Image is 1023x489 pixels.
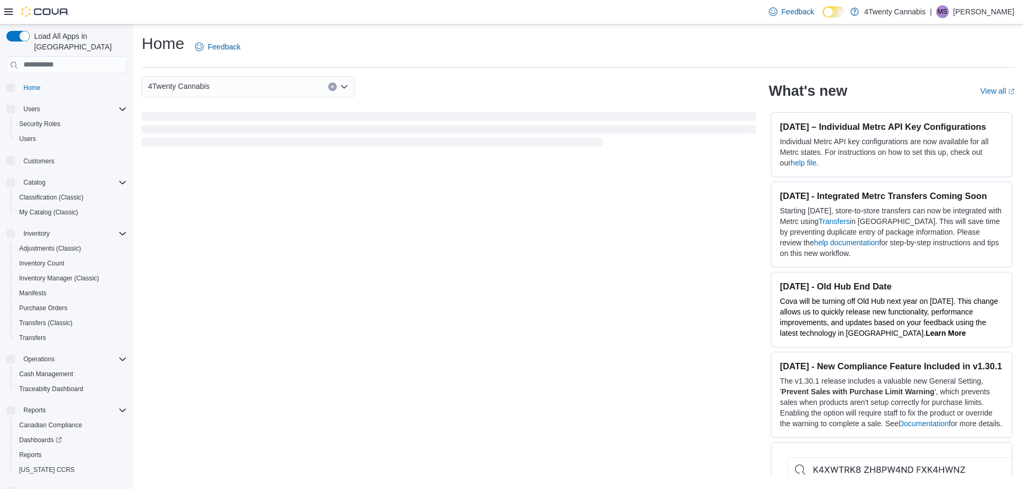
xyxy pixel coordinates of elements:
span: MS [938,5,947,18]
button: Cash Management [11,367,131,382]
span: Canadian Compliance [15,419,127,432]
button: Transfers (Classic) [11,316,131,330]
span: Reports [23,406,46,415]
button: Operations [2,352,131,367]
span: Users [15,132,127,145]
a: Documentation [898,419,948,428]
a: View allExternal link [980,87,1014,95]
button: Reports [2,403,131,418]
span: Transfers (Classic) [15,317,127,329]
button: Inventory [19,227,54,240]
div: Malcolm Scott [936,5,949,18]
h3: [DATE] - New Compliance Feature Included in v1.30.1 [780,361,1003,371]
span: Customers [23,157,54,165]
p: The v1.30.1 release includes a valuable new General Setting, ' ', which prevents sales when produ... [780,376,1003,429]
a: [US_STATE] CCRS [15,463,79,476]
span: Reports [19,451,42,459]
span: Washington CCRS [15,463,127,476]
button: Manifests [11,286,131,301]
span: Cash Management [15,368,127,380]
span: Traceabilty Dashboard [15,383,127,395]
p: Individual Metrc API key configurations are now available for all Metrc states. For instructions ... [780,136,1003,168]
a: Transfers (Classic) [15,317,77,329]
span: Cova will be turning off Old Hub next year on [DATE]. This change allows us to quickly release ne... [780,297,998,337]
a: Reports [15,449,46,461]
button: Open list of options [340,82,348,91]
h2: What's new [769,82,847,100]
p: | [930,5,932,18]
button: Canadian Compliance [11,418,131,433]
span: Inventory [23,229,50,238]
button: Adjustments (Classic) [11,241,131,256]
a: Manifests [15,287,51,300]
button: Inventory [2,226,131,241]
span: Purchase Orders [19,304,68,312]
span: Loading [142,114,756,148]
a: Home [19,81,45,94]
span: Operations [19,353,127,366]
button: Operations [19,353,59,366]
button: Home [2,80,131,95]
span: Manifests [15,287,127,300]
a: Customers [19,155,59,168]
span: Operations [23,355,55,363]
span: Security Roles [15,118,127,130]
a: Security Roles [15,118,64,130]
button: Reports [19,404,50,417]
button: Customers [2,153,131,168]
button: Users [2,102,131,117]
p: Starting [DATE], store-to-store transfers can now be integrated with Metrc using in [GEOGRAPHIC_D... [780,205,1003,259]
button: Security Roles [11,117,131,131]
a: Cash Management [15,368,77,380]
span: Manifests [19,289,46,297]
span: 4Twenty Cannabis [148,80,209,93]
button: Catalog [2,175,131,190]
button: Users [11,131,131,146]
a: Inventory Count [15,257,69,270]
button: Purchase Orders [11,301,131,316]
span: Cash Management [19,370,73,378]
a: Canadian Compliance [15,419,86,432]
a: help documentation [814,238,879,247]
span: Users [23,105,40,113]
span: Dashboards [19,436,62,444]
span: Adjustments (Classic) [15,242,127,255]
span: Traceabilty Dashboard [19,385,83,393]
span: Reports [15,449,127,461]
span: Inventory Manager (Classic) [19,274,99,283]
span: Dashboards [15,434,127,446]
span: Adjustments (Classic) [19,244,81,253]
svg: External link [1008,88,1014,95]
a: Adjustments (Classic) [15,242,85,255]
span: Classification (Classic) [19,193,84,202]
span: Purchase Orders [15,302,127,314]
a: Feedback [765,1,818,22]
span: Transfers [19,334,46,342]
button: [US_STATE] CCRS [11,462,131,477]
a: Purchase Orders [15,302,72,314]
button: Reports [11,447,131,462]
a: Inventory Manager (Classic) [15,272,103,285]
span: My Catalog (Classic) [19,208,78,217]
span: Security Roles [19,120,60,128]
a: Transfers [818,217,850,226]
button: Transfers [11,330,131,345]
span: Transfers [15,331,127,344]
span: Customers [19,154,127,167]
a: Feedback [191,36,245,57]
a: Classification (Classic) [15,191,88,204]
a: Dashboards [11,433,131,447]
button: Users [19,103,44,115]
a: Transfers [15,331,50,344]
a: My Catalog (Classic) [15,206,83,219]
img: Cova [21,6,69,17]
a: Dashboards [15,434,66,446]
p: [PERSON_NAME] [953,5,1014,18]
button: My Catalog (Classic) [11,205,131,220]
a: Learn More [925,329,965,337]
span: Inventory Count [19,259,64,268]
span: Home [23,84,40,92]
span: Feedback [782,6,814,17]
span: Users [19,103,127,115]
